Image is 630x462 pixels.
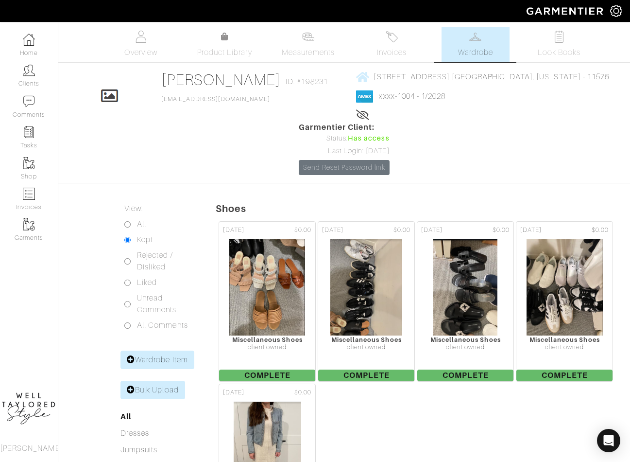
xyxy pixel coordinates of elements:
label: Liked [137,277,157,288]
a: Dresses [120,429,149,438]
span: Complete [318,370,414,381]
img: garmentier-logo-header-white-b43fb05a5012e4ada735d5af1a66efaba907eab6374d6393d1fbf88cb4ef424d.png [522,2,610,19]
div: client owned [417,344,513,351]
span: Has access [348,133,390,144]
a: Product Library [190,31,258,58]
div: Miscellaneous Shoes [318,336,414,343]
span: $0.00 [393,226,410,235]
span: Complete [219,370,315,381]
a: [DATE] $0.00 Miscellaneous Shoes client owned Complete [416,220,515,383]
a: Wardrobe [442,27,510,62]
img: utqDwvMANK4jWgahbsY4K4M4 [433,239,498,336]
span: Garmentier Client: [299,122,389,133]
img: gear-icon-white-bd11855cb880d31180b6d7d6211b90ccbf57a29d726f0c71d8c61bd08dd39cc2.png [610,5,622,17]
a: [DATE] $0.00 Miscellaneous Shoes client owned Complete [218,220,317,383]
label: Kept [137,234,153,246]
a: [EMAIL_ADDRESS][DOMAIN_NAME] [161,96,270,103]
img: dashboard-icon-dbcd8f5a0b271acd01030246c82b418ddd0df26cd7fceb0bd07c9910d44c42f6.png [23,34,35,46]
a: All [120,412,131,421]
a: Jumpsuits [120,445,157,454]
label: Unread Comments [137,292,191,316]
img: orders-27d20c2124de7fd6de4e0e44c1d41de31381a507db9b33961299e4e07d508b8c.svg [386,31,398,43]
img: emxyrcL1TgqfZK4KjVPQdWjw [330,239,403,336]
img: wardrobe-487a4870c1b7c33e795ec22d11cfc2ed9d08956e64fb3008fe2437562e282088.svg [469,31,481,43]
img: american_express-1200034d2e149cdf2cc7894a33a747db654cf6f8355cb502592f1d228b2ac700.png [356,90,373,103]
span: [DATE] [322,226,343,235]
label: All Comments [137,320,188,331]
span: Measurements [282,47,335,58]
div: Open Intercom Messenger [597,429,620,452]
img: 7sdAEUHYTW5rvdwaAvGV5U1X [229,239,306,336]
a: Measurements [274,27,342,62]
span: [DATE] [520,226,542,235]
div: client owned [219,344,315,351]
a: Overview [107,27,175,62]
div: Miscellaneous Shoes [417,336,513,343]
a: [STREET_ADDRESS] [GEOGRAPHIC_DATA], [US_STATE] - 11576 [356,71,609,83]
label: View: [124,203,143,214]
span: $0.00 [294,388,311,397]
a: Invoices [358,27,426,62]
img: measurements-466bbee1fd09ba9460f595b01e5d73f9e2bff037440d3c8f018324cb6cdf7a4a.svg [302,31,314,43]
img: XuUe69n6itN7zG3KXz3Juog6 [526,239,603,336]
span: Look Books [538,47,581,58]
a: Send Reset Password link [299,160,389,175]
a: [PERSON_NAME] [161,71,281,89]
span: Complete [516,370,613,381]
label: All [137,218,146,230]
label: Rejected / Disliked [137,249,191,273]
a: xxxx-1004 - 1/2028 [379,92,445,101]
h5: Shoes [216,203,630,214]
span: Wardrobe [458,47,493,58]
span: $0.00 [493,226,510,235]
span: [STREET_ADDRESS] [GEOGRAPHIC_DATA], [US_STATE] - 11576 [374,72,609,81]
img: garments-icon-b7da505a4dc4fd61783c78ac3ca0ef83fa9d6f193b1c9dc38574b1d14d53ca28.png [23,218,35,231]
div: Last Login: [DATE] [299,146,389,157]
div: client owned [516,344,613,351]
img: clients-icon-6bae9207a08558b7cb47a8932f037763ab4055f8c8b6bfacd5dc20c3e0201464.png [23,64,35,76]
span: Overview [124,47,157,58]
span: $0.00 [592,226,609,235]
a: [DATE] $0.00 Miscellaneous Shoes client owned Complete [317,220,416,383]
span: Complete [417,370,513,381]
a: Wardrobe Item [120,351,194,369]
a: [DATE] $0.00 Miscellaneous Shoes client owned Complete [515,220,614,383]
span: [DATE] [223,388,244,397]
img: comment-icon-a0a6a9ef722e966f86d9cbdc48e553b5cf19dbc54f86b18d962a5391bc8f6eb6.png [23,95,35,107]
span: Invoices [377,47,407,58]
img: reminder-icon-8004d30b9f0a5d33ae49ab947aed9ed385cf756f9e5892f1edd6e32f2345188e.png [23,126,35,138]
span: [DATE] [223,226,244,235]
div: Status: [299,133,389,144]
span: ID: #198231 [286,76,328,88]
img: basicinfo-40fd8af6dae0f16599ec9e87c0ef1c0a1fdea2edbe929e3d69a839185d80c458.svg [135,31,147,43]
span: [DATE] [421,226,443,235]
img: orders-icon-0abe47150d42831381b5fb84f609e132dff9fe21cb692f30cb5eec754e2cba89.png [23,188,35,200]
a: Look Books [525,27,593,62]
div: client owned [318,344,414,351]
a: Bulk Upload [120,381,185,399]
div: Miscellaneous Shoes [516,336,613,343]
img: garments-icon-b7da505a4dc4fd61783c78ac3ca0ef83fa9d6f193b1c9dc38574b1d14d53ca28.png [23,157,35,169]
img: todo-9ac3debb85659649dc8f770b8b6100bb5dab4b48dedcbae339e5042a72dfd3cc.svg [553,31,565,43]
span: $0.00 [294,226,311,235]
div: Miscellaneous Shoes [219,336,315,343]
span: Product Library [197,47,252,58]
